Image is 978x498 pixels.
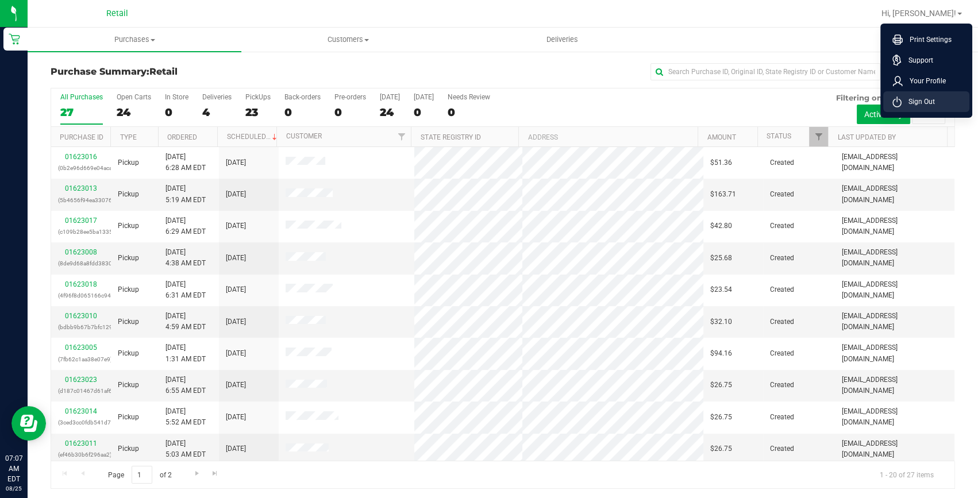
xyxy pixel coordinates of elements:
a: Filter [809,127,828,146]
div: PickUps [245,93,271,101]
span: [DATE] 6:29 AM EDT [165,215,206,237]
span: Created [770,284,794,295]
span: [DATE] 4:38 AM EDT [165,247,206,269]
span: [DATE] [226,284,246,295]
span: [EMAIL_ADDRESS][DOMAIN_NAME] [842,438,948,460]
span: $26.75 [710,380,732,391]
span: Deliveries [531,34,594,45]
span: Pickup [118,189,139,200]
a: 01623013 [65,184,97,192]
span: Pickup [118,221,139,231]
input: Search Purchase ID, Original ID, State Registry ID or Customer Name... [650,63,880,80]
span: Pickup [118,284,139,295]
a: Amount [707,133,736,141]
span: [EMAIL_ADDRESS][DOMAIN_NAME] [842,311,948,333]
span: $42.80 [710,221,732,231]
p: 08/25 [5,484,22,493]
span: Print Settings [903,34,952,45]
div: [DATE] [414,93,434,101]
a: Customers [241,28,455,52]
a: Type [120,133,137,141]
span: Page of 2 [98,466,181,484]
span: 1 - 20 of 27 items [871,466,943,483]
a: 01623008 [65,248,97,256]
span: Filtering on status: [836,93,911,102]
span: [EMAIL_ADDRESS][DOMAIN_NAME] [842,152,948,173]
div: 0 [414,106,434,119]
span: $163.71 [710,189,736,200]
span: $51.36 [710,157,732,168]
span: $26.75 [710,443,732,454]
span: Pickup [118,443,139,454]
a: Customer [286,132,322,140]
span: [DATE] [226,443,246,454]
a: 01623014 [65,407,97,415]
inline-svg: Retail [9,33,20,45]
span: Created [770,189,794,200]
span: [EMAIL_ADDRESS][DOMAIN_NAME] [842,215,948,237]
p: (7fb62c1aa38e07e9) [58,354,104,365]
span: Purchases [28,34,241,45]
span: Pickup [118,380,139,391]
span: $94.16 [710,348,732,359]
span: [DATE] [226,316,246,327]
span: Your Profile [903,75,946,87]
span: [DATE] 6:31 AM EDT [165,279,206,301]
span: $23.54 [710,284,732,295]
div: 24 [117,106,151,119]
span: [EMAIL_ADDRESS][DOMAIN_NAME] [842,279,948,301]
span: Pickup [118,253,139,264]
div: Needs Review [448,93,490,101]
a: 01623011 [65,439,97,447]
span: [DATE] [226,157,246,168]
div: Deliveries [202,93,232,101]
a: Status [767,132,791,140]
span: Created [770,253,794,264]
span: [DATE] [226,380,246,391]
a: 01623017 [65,217,97,225]
p: (c109b28ee5ba1335) [58,226,104,237]
span: Created [770,412,794,423]
span: Created [770,443,794,454]
span: $26.75 [710,412,732,423]
span: Created [770,221,794,231]
span: Created [770,348,794,359]
p: 07:07 AM EDT [5,453,22,484]
p: (0b2e96d669e04aca) [58,163,104,173]
h3: Purchase Summary: [51,67,352,77]
a: Last Updated By [838,133,896,141]
a: Purchases [28,28,241,52]
div: Open Carts [117,93,151,101]
span: [DATE] 6:28 AM EDT [165,152,206,173]
a: Go to the last page [207,466,224,481]
span: Created [770,380,794,391]
span: [DATE] 6:55 AM EDT [165,375,206,396]
span: Pickup [118,157,139,168]
span: [EMAIL_ADDRESS][DOMAIN_NAME] [842,406,948,428]
span: Pickup [118,316,139,327]
div: All Purchases [60,93,103,101]
div: [DATE] [380,93,400,101]
a: Go to the next page [188,466,205,481]
a: Filter [392,127,411,146]
span: [DATE] 5:19 AM EDT [165,183,206,205]
div: Back-orders [284,93,321,101]
span: [DATE] [226,412,246,423]
span: [DATE] 5:03 AM EDT [165,438,206,460]
div: 0 [165,106,188,119]
span: [DATE] [226,253,246,264]
span: [DATE] 1:31 AM EDT [165,342,206,364]
p: (3ced3cc0fdb541d7) [58,417,104,428]
a: State Registry ID [421,133,481,141]
a: Support [892,55,965,66]
a: Deliveries [455,28,669,52]
input: 1 [132,466,152,484]
p: (bdbb9b67b7bfc129) [58,322,104,333]
div: 23 [245,106,271,119]
a: 01623018 [65,280,97,288]
span: [DATE] 4:59 AM EDT [165,311,206,333]
span: $25.68 [710,253,732,264]
p: (d187c01467d61af6) [58,385,104,396]
a: Ordered [167,133,197,141]
span: [EMAIL_ADDRESS][DOMAIN_NAME] [842,247,948,269]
